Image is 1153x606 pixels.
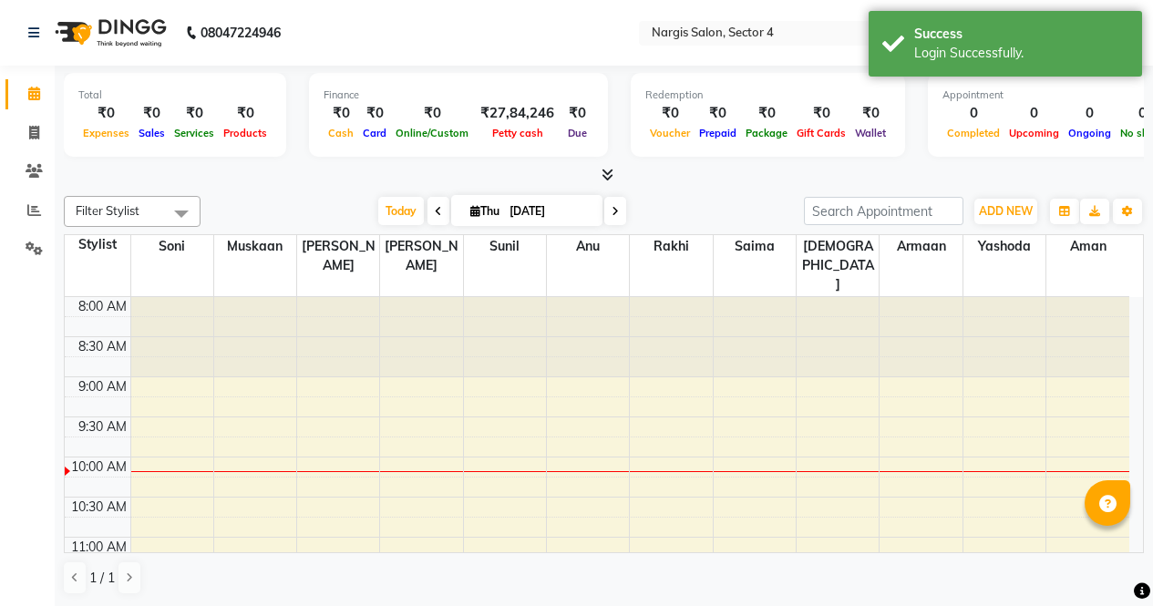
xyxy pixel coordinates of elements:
[297,235,379,277] span: [PERSON_NAME]
[76,203,139,218] span: Filter Stylist
[170,103,219,124] div: ₹0
[741,103,792,124] div: ₹0
[804,197,963,225] input: Search Appointment
[974,199,1037,224] button: ADD NEW
[391,103,473,124] div: ₹0
[504,198,595,225] input: 2025-09-04
[324,127,358,139] span: Cash
[134,127,170,139] span: Sales
[547,235,629,258] span: anu
[942,103,1004,124] div: 0
[695,127,741,139] span: Prepaid
[214,235,296,258] span: muskaan
[792,127,850,139] span: Gift Cards
[391,127,473,139] span: Online/Custom
[942,127,1004,139] span: Completed
[645,127,695,139] span: Voucher
[466,204,504,218] span: Thu
[1004,103,1064,124] div: 0
[563,127,592,139] span: Due
[46,7,171,58] img: logo
[67,457,130,477] div: 10:00 AM
[797,235,879,296] span: [DEMOGRAPHIC_DATA]
[695,103,741,124] div: ₹0
[65,235,130,254] div: Stylist
[1064,127,1116,139] span: Ongoing
[219,127,272,139] span: Products
[488,127,548,139] span: Petty cash
[78,127,134,139] span: Expenses
[979,204,1033,218] span: ADD NEW
[78,103,134,124] div: ₹0
[1064,103,1116,124] div: 0
[378,197,424,225] span: Today
[75,297,130,316] div: 8:00 AM
[792,103,850,124] div: ₹0
[714,235,796,258] span: saima
[963,235,1045,258] span: yashoda
[645,103,695,124] div: ₹0
[914,44,1128,63] div: Login Successfully.
[473,103,561,124] div: ₹27,84,246
[850,103,890,124] div: ₹0
[134,103,170,124] div: ₹0
[914,25,1128,44] div: Success
[219,103,272,124] div: ₹0
[131,235,213,258] span: soni
[880,235,962,258] span: armaan
[741,127,792,139] span: Package
[75,337,130,356] div: 8:30 AM
[561,103,593,124] div: ₹0
[201,7,281,58] b: 08047224946
[89,569,115,588] span: 1 / 1
[645,87,890,103] div: Redemption
[1046,235,1129,258] span: Aman
[324,103,358,124] div: ₹0
[380,235,462,277] span: [PERSON_NAME]
[1004,127,1064,139] span: Upcoming
[324,87,593,103] div: Finance
[630,235,712,258] span: rakhi
[75,377,130,396] div: 9:00 AM
[358,103,391,124] div: ₹0
[78,87,272,103] div: Total
[358,127,391,139] span: Card
[850,127,890,139] span: Wallet
[75,417,130,437] div: 9:30 AM
[67,498,130,517] div: 10:30 AM
[170,127,219,139] span: Services
[464,235,546,258] span: sunil
[67,538,130,557] div: 11:00 AM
